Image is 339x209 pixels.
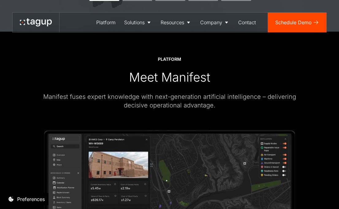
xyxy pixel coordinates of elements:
a: Schedule Demo [268,13,326,32]
a: Solutions [120,13,156,32]
div: Meet Manifest [129,70,210,85]
div: Manifest fuses expert knowledge with next-generation artificial intelligence – delivering decisiv... [35,92,304,110]
div: Resources [161,19,184,26]
div: Platform [96,19,116,26]
a: Resources [156,13,196,32]
div: Schedule Demo [275,19,312,26]
div: Preferences [17,195,45,203]
div: Solutions [124,19,145,26]
div: Platform [158,56,181,62]
div: Contact [238,19,256,26]
div: Company [200,19,222,26]
a: Contact [234,13,260,32]
a: Company [196,13,234,32]
a: Platform [92,13,120,32]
